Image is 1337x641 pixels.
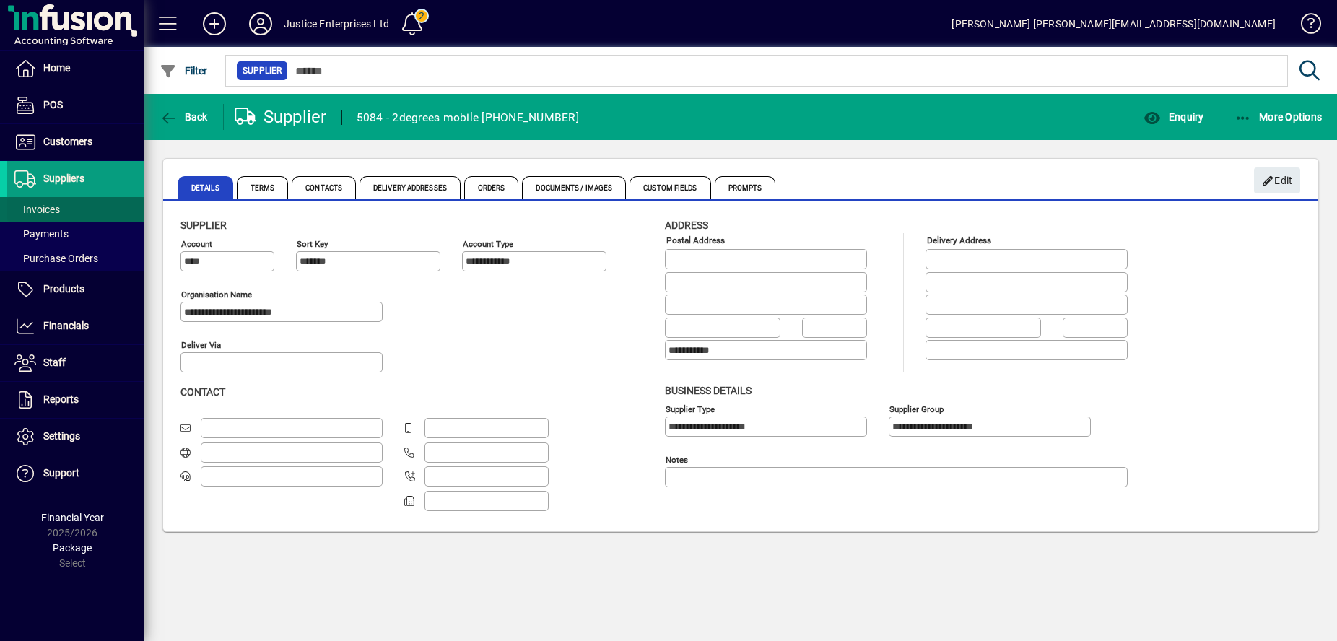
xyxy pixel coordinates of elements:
span: Edit [1262,169,1293,193]
span: Purchase Orders [14,253,98,264]
span: Terms [237,176,289,199]
a: Home [7,51,144,87]
span: POS [43,99,63,110]
a: Settings [7,419,144,455]
mat-label: Supplier group [889,404,944,414]
mat-label: Deliver via [181,340,221,350]
button: Filter [156,58,212,84]
span: More Options [1234,111,1323,123]
span: Details [178,176,233,199]
a: Purchase Orders [7,246,144,271]
span: Custom Fields [630,176,710,199]
span: Financial Year [41,512,104,523]
button: Back [156,104,212,130]
span: Package [53,542,92,554]
a: Reports [7,382,144,418]
span: Home [43,62,70,74]
span: Contact [180,386,225,398]
a: Products [7,271,144,308]
a: Staff [7,345,144,381]
span: Supplier [180,219,227,231]
span: Enquiry [1144,111,1203,123]
a: Invoices [7,197,144,222]
div: Justice Enterprises Ltd [284,12,389,35]
a: Financials [7,308,144,344]
button: Enquiry [1140,104,1207,130]
a: Payments [7,222,144,246]
span: Documents / Images [522,176,626,199]
span: Support [43,467,79,479]
span: Business details [665,385,752,396]
div: 5084 - 2degrees mobile [PHONE_NUMBER] [357,106,579,129]
span: Orders [464,176,519,199]
mat-label: Account [181,239,212,249]
span: Settings [43,430,80,442]
a: Customers [7,124,144,160]
span: Address [665,219,708,231]
mat-label: Account Type [463,239,513,249]
span: Filter [160,65,208,77]
a: Support [7,455,144,492]
a: POS [7,87,144,123]
mat-label: Supplier type [666,404,715,414]
span: Back [160,111,208,123]
span: Payments [14,228,69,240]
div: Supplier [235,105,327,128]
span: Contacts [292,176,356,199]
span: Staff [43,357,66,368]
span: Invoices [14,204,60,215]
button: Profile [238,11,284,37]
span: Prompts [715,176,776,199]
mat-label: Organisation name [181,289,252,300]
div: [PERSON_NAME] [PERSON_NAME][EMAIL_ADDRESS][DOMAIN_NAME] [951,12,1276,35]
button: More Options [1231,104,1326,130]
span: Reports [43,393,79,405]
span: Delivery Addresses [360,176,461,199]
button: Edit [1254,167,1300,193]
span: Supplier [243,64,282,78]
span: Products [43,283,84,295]
span: Customers [43,136,92,147]
a: Knowledge Base [1290,3,1319,50]
span: Financials [43,320,89,331]
span: Suppliers [43,173,84,184]
mat-label: Sort key [297,239,328,249]
app-page-header-button: Back [144,104,224,130]
button: Add [191,11,238,37]
mat-label: Notes [666,454,688,464]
